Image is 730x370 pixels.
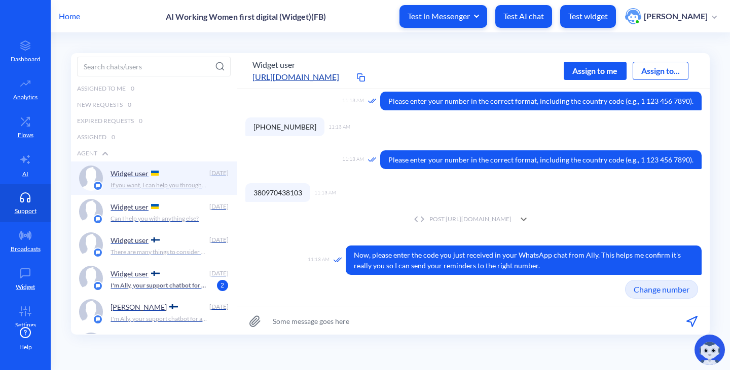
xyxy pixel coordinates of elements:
div: Assign to me [564,62,627,80]
p: Test widget [568,11,608,21]
div: Assigned [71,129,237,145]
div: Assigned to me [71,80,237,97]
p: Widget [16,282,35,292]
span: 0 [139,116,142,126]
input: Some message goes here [237,307,710,335]
p: I'm Ally, your support chatbot for abortion with pills. Which language do you prefer? Soy Ally, t... [111,314,207,323]
p: Dashboard [11,55,41,64]
p: Can I help you with anything else? [111,214,199,223]
p: AI Working Women first digital (Widget)(FB) [166,12,326,21]
span: Change number [634,284,689,294]
a: platform iconWidget user [DATE]There are many things to consider for an abortion with pills. I ca... [71,228,237,262]
p: There are many things to consider for an abortion with pills. I can guide you through them and an... [111,248,207,257]
span: 2 [217,280,228,291]
img: platform icon [93,181,103,191]
div: [DATE] [208,169,229,178]
a: platform iconWidget user [DATE]If you want, I can help you through the process. I can send you re... [71,161,237,195]
span: 11:13 AM [342,97,364,105]
span: [PHONE_NUMBER] [245,117,324,136]
div: Agent [71,145,237,161]
a: platform iconWidget user [DATE]I'm Ally, your support chatbot for abortion with pills. Which lang... [71,262,237,295]
span: Help [19,343,32,352]
span: Please enter your number in the correct format, including the country code (e.g., 1 123 456 7890). [380,92,702,110]
span: Test in Messenger [408,11,479,22]
div: [DATE] [208,202,229,211]
img: platform icon [93,248,103,258]
div: New Requests [71,97,237,113]
img: UA [151,204,159,209]
img: FI [151,271,159,276]
img: copilot-icon.svg [695,335,725,365]
button: Test in Messenger [399,5,487,28]
p: AI [22,170,28,179]
span: 11:13 AM [314,189,336,196]
a: [URL][DOMAIN_NAME] [252,71,354,83]
input: Search chats/users [77,57,231,76]
a: platform iconWidget user [DATE]Can I help you with anything else? [71,195,237,228]
button: Assign to... [633,62,688,80]
p: Home [59,10,80,22]
div: [DATE] [208,269,229,278]
button: Change number [625,280,698,299]
button: Test widget [560,5,616,28]
span: 11:13 AM [328,123,350,131]
p: [PERSON_NAME] [111,303,167,311]
button: Widget user [252,59,295,71]
div: [DATE] [208,235,229,244]
div: [DATE] [208,302,229,311]
span: 0 [131,84,134,93]
span: 0 [112,133,115,142]
a: platform icon [71,328,237,362]
p: If you want, I can help you through the process. I can send you reminders about when to take the ... [111,181,207,190]
p: [PERSON_NAME] [644,11,708,22]
img: FI [169,304,177,309]
p: Widget user [111,202,149,211]
p: Widget user [111,169,149,178]
p: Test AI chat [503,11,544,21]
div: POST [URL][DOMAIN_NAME] [245,209,702,229]
p: I'm Ally, your support chatbot for abortion with pills. Which language do you prefer? Soy Ally, t... [111,281,207,290]
span: Now, please enter the code you just received in your WhatsApp chat from Ally. This helps me confi... [346,245,702,275]
img: platform icon [93,281,103,291]
p: Flows [18,131,33,140]
span: 11:13 AM [308,256,330,264]
span: 11:13 AM [342,155,364,164]
p: Support [15,207,36,216]
span: Please enter your number in the correct format, including the country code (e.g., 1 123 456 7890). [380,150,702,169]
button: Test AI chat [495,5,552,28]
span: 0 [128,100,131,109]
span: 380970438103 [245,183,310,202]
div: POST [URL][DOMAIN_NAME] [411,215,512,224]
img: platform icon [93,314,103,324]
p: Widget user [111,269,149,278]
img: FI [151,237,159,242]
img: platform icon [93,214,103,224]
img: UA [151,171,159,176]
button: user photo[PERSON_NAME] [620,7,722,25]
a: platform icon[PERSON_NAME] [DATE]I'm Ally, your support chatbot for abortion with pills. Which la... [71,295,237,328]
p: Settings [15,320,36,330]
p: Broadcasts [11,244,41,254]
div: Expired Requests [71,113,237,129]
img: user photo [625,8,641,24]
p: Widget user [111,236,149,244]
p: Analytics [13,93,38,102]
